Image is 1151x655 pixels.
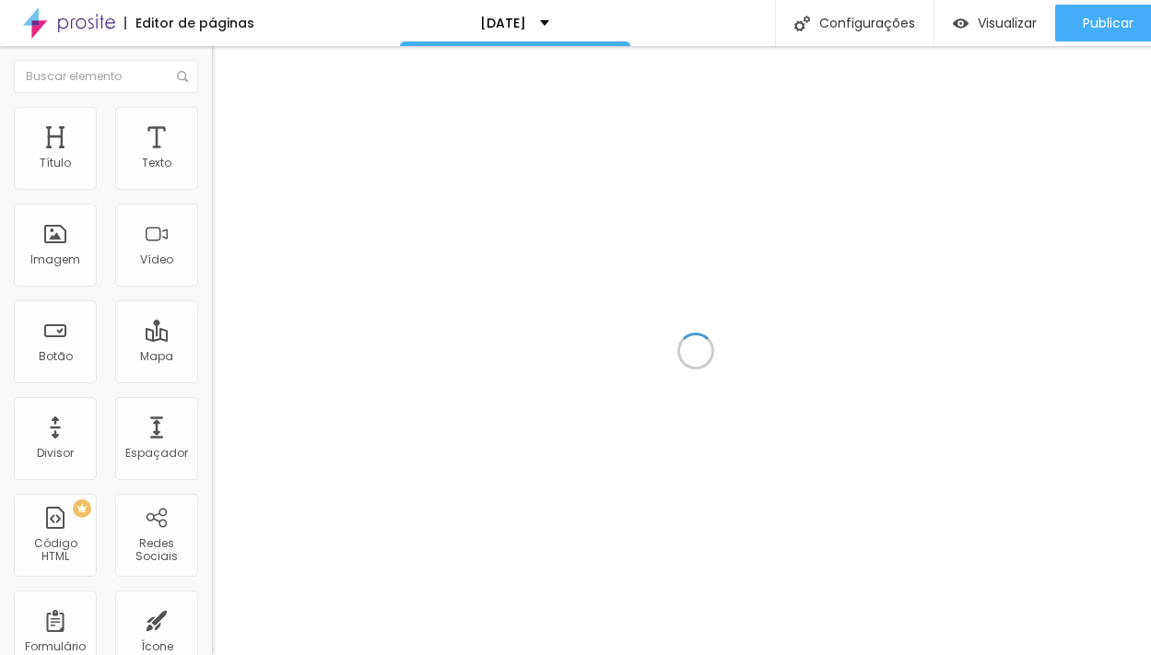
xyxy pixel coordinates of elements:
div: Título [40,157,71,170]
div: Mapa [140,350,173,363]
div: Imagem [30,253,80,266]
div: Código HTML [18,537,91,564]
div: Divisor [37,447,74,460]
span: Visualizar [978,16,1037,30]
div: Editor de páginas [124,17,254,29]
div: Botão [39,350,73,363]
div: Ícone [141,640,173,653]
div: Espaçador [125,447,188,460]
div: Vídeo [140,253,173,266]
img: Icone [794,16,810,31]
img: view-1.svg [953,16,969,31]
div: Texto [142,157,171,170]
input: Buscar elemento [14,60,198,93]
button: Visualizar [934,5,1055,41]
img: Icone [177,71,188,82]
p: [DATE] [480,17,526,29]
div: Redes Sociais [120,537,193,564]
span: Publicar [1083,16,1133,30]
div: Formulário [25,640,86,653]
